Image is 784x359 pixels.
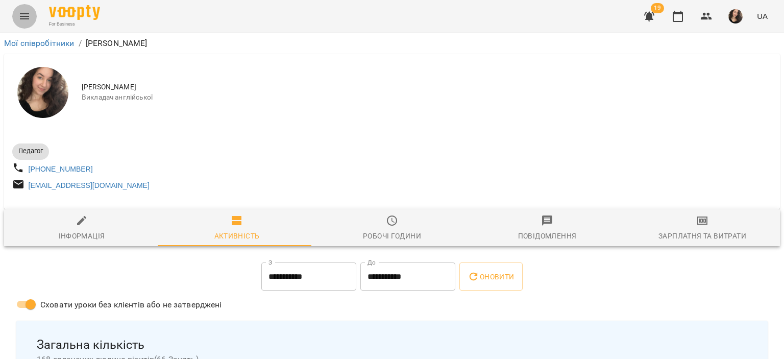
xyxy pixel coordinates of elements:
span: Викладач англійської [82,92,772,103]
div: Зарплатня та Витрати [658,230,746,242]
button: Menu [12,4,37,29]
span: For Business [49,21,100,28]
span: Оновити [468,271,514,283]
span: [PERSON_NAME] [82,82,772,92]
span: Загальна кількість [37,337,747,353]
div: Повідомлення [518,230,577,242]
span: UA [757,11,768,21]
li: / [79,37,82,50]
span: 19 [651,3,664,13]
img: af1f68b2e62f557a8ede8df23d2b6d50.jpg [728,9,743,23]
a: [PHONE_NUMBER] [29,165,93,173]
nav: breadcrumb [4,37,780,50]
img: Самчук Анастасія Олександрівна [17,67,68,118]
span: Сховати уроки без клієнтів або не затверджені [40,299,222,311]
p: [PERSON_NAME] [86,37,148,50]
img: Voopty Logo [49,5,100,20]
span: Педагог [12,147,49,156]
a: Мої співробітники [4,38,75,48]
div: Інформація [59,230,105,242]
div: Робочі години [363,230,421,242]
button: Оновити [459,262,522,291]
a: [EMAIL_ADDRESS][DOMAIN_NAME] [29,181,150,189]
div: Активність [214,230,260,242]
button: UA [753,7,772,26]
